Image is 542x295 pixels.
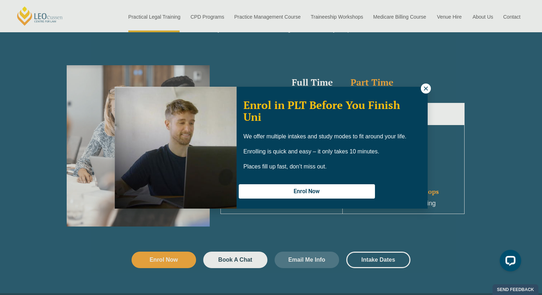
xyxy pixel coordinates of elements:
span: Enrol in PLT Before You Finish Uni [243,98,400,124]
iframe: LiveChat chat widget [494,247,524,277]
button: Close [421,84,431,94]
img: Woman in yellow blouse holding folders looking to the right and smiling [115,87,237,209]
span: Places fill up fast, don’t miss out. [243,163,327,170]
span: Enrolling is quick and easy – it only takes 10 minutes. [243,148,379,154]
span: We offer multiple intakes and study modes to fit around your life. [243,133,406,139]
button: Enrol Now [239,184,375,199]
